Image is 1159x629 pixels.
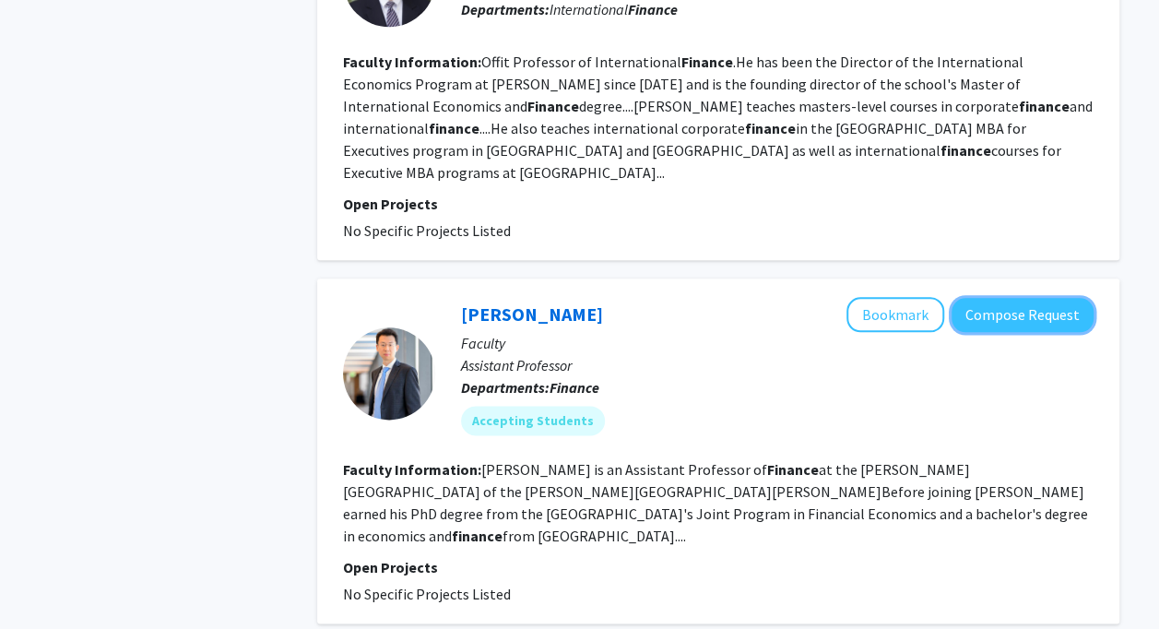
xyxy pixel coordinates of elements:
b: Finance [527,97,579,115]
b: finance [745,119,796,137]
fg-read-more: [PERSON_NAME] is an Assistant Professor of at the [PERSON_NAME][GEOGRAPHIC_DATA] of the [PERSON_N... [343,460,1088,545]
p: Assistant Professor [461,354,1094,376]
b: finance [1019,97,1070,115]
b: Faculty Information: [343,53,481,71]
b: Finance [767,460,819,479]
p: Open Projects [343,193,1094,215]
a: [PERSON_NAME] [461,303,603,326]
span: No Specific Projects Listed [343,585,511,603]
span: No Specific Projects Listed [343,221,511,240]
p: Faculty [461,332,1094,354]
button: Compose Request to Yinan Su [952,298,1094,332]
b: Faculty Information: [343,460,481,479]
b: Finance [550,378,599,397]
b: finance [452,527,503,545]
b: finance [940,141,991,160]
button: Add Yinan Su to Bookmarks [846,297,944,332]
b: Departments: [461,378,550,397]
iframe: Chat [14,546,78,615]
p: Open Projects [343,556,1094,578]
b: Finance [681,53,733,71]
fg-read-more: Offit Professor of International .He has been the Director of the International Economics Program... [343,53,1093,182]
mat-chip: Accepting Students [461,406,605,435]
b: finance [429,119,479,137]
